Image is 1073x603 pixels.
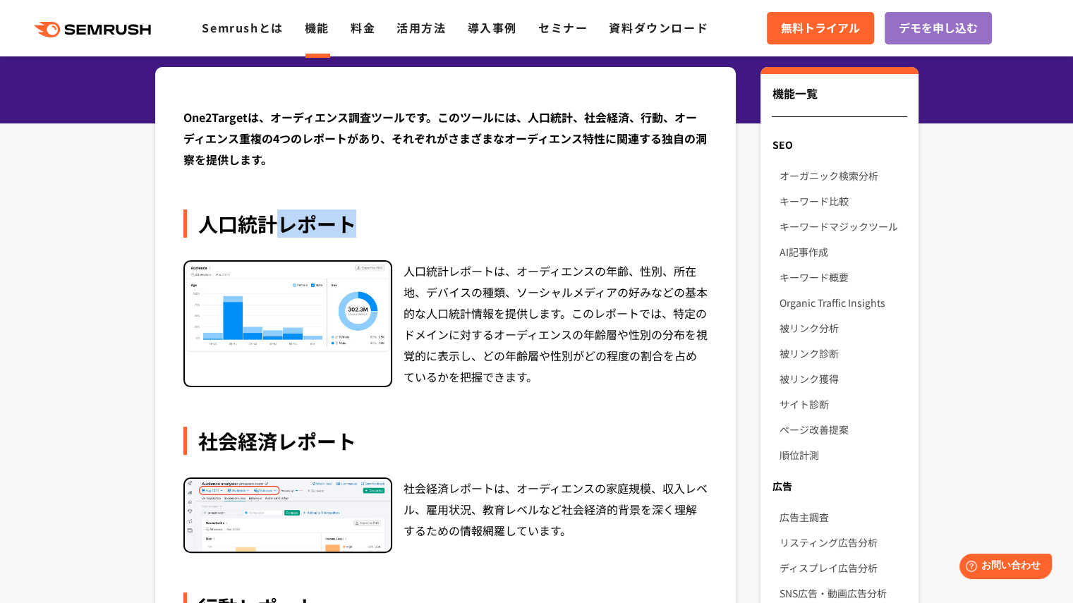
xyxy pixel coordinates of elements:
a: キーワード比較 [779,188,907,214]
div: SEO [760,132,918,157]
a: 導入事例 [468,19,517,36]
iframe: Help widget launcher [947,548,1057,587]
div: 広告 [760,473,918,499]
a: 被リンク獲得 [779,366,907,391]
a: Semrushとは [202,19,283,36]
a: 順位計測 [779,442,907,468]
div: 社会経済レポートは、オーディエンスの家庭規模、収入レベル、雇用状況、教育レベルなど社会経済的背景を深く理解するための情報網羅しています。 [404,477,708,553]
a: セミナー [538,19,588,36]
div: One2Targetは、オーディエンス調査ツールです。このツールには、人口統計、社会経済、行動、オーディエンス重複の4つのレポートがあり、それぞれがさまざまなオーディエンス特性に関連する独自の洞... [183,106,708,170]
span: 無料トライアル [781,19,860,37]
a: 被リンク分析 [779,315,907,341]
span: デモを申し込む [899,19,978,37]
a: 無料トライアル [767,12,874,44]
div: 社会経済レポート [183,427,708,455]
a: Organic Traffic Insights [779,290,907,315]
div: 機能一覧 [772,85,907,117]
img: 社会経済レポート [185,479,391,552]
img: 人口統計レポート [185,262,391,353]
a: 活用方法 [396,19,446,36]
div: 人口統計レポート [183,209,708,238]
a: 機能 [305,19,329,36]
a: デモを申し込む [885,12,992,44]
a: AI記事作成 [779,239,907,264]
a: オーガニック検索分析 [779,163,907,188]
a: 料金 [351,19,375,36]
a: サイト診断 [779,391,907,417]
a: ディスプレイ広告分析 [779,555,907,580]
a: ページ改善提案 [779,417,907,442]
a: 被リンク診断 [779,341,907,366]
a: 資料ダウンロード [609,19,708,36]
a: リスティング広告分析 [779,530,907,555]
a: キーワード概要 [779,264,907,290]
a: 広告主調査 [779,504,907,530]
a: キーワードマジックツール [779,214,907,239]
div: 人口統計レポートは、オーディエンスの年齢、性別、所在地、デバイスの種類、ソーシャルメディアの好みなどの基本的な人口統計情報を提供します。このレポートでは、特定のドメインに対するオーディエンスの年... [404,260,708,387]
